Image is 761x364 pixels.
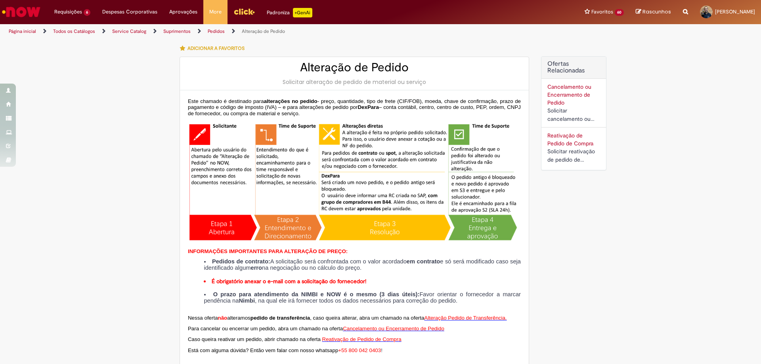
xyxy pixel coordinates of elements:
span: não [218,315,228,321]
a: Cancelamento ou Encerramento de Pedido [343,325,444,332]
img: ServiceNow [1,4,42,20]
strong: erro [251,265,262,271]
strong: Pedidos de contrato: [212,258,270,265]
span: Cancelamento ou Encerramento de Pedido [343,326,444,332]
a: Reativação de Pedido de Compra [547,132,593,147]
span: More [209,8,222,16]
span: Este chamado é destinado para [188,98,264,104]
h2: Ofertas Relacionadas [547,61,600,74]
img: click_logo_yellow_360x200.png [233,6,255,17]
p: +GenAi [293,8,312,17]
a: Página inicial [9,28,36,34]
div: Solicitar reativação de pedido de compra cancelado ou bloqueado. [547,147,600,164]
span: Alteração Pedido de Transferência [424,315,505,321]
span: Requisições [54,8,82,16]
a: Alteração Pedido de Transferência [424,314,505,321]
a: Alteração de Pedido [242,28,285,34]
span: - preço, quantidade, tipo de frete (CIF/FOB), moeda, chave de confirmação, prazo de pagamento e c... [188,98,521,111]
strong: O prazo para atendimento da NIMBI e NOW é o mesmo (3 dias úteis): [213,291,420,297]
span: Nessa oferta [188,315,218,321]
a: Reativação de Pedido de Compra [322,335,402,342]
strong: É obrigatório anexar o e-mail com a solicitação do fornecedor! [212,278,366,285]
div: Solicitar cancelamento ou encerramento de Pedido. [547,107,600,123]
a: Rascunhos [636,8,671,16]
div: Ofertas Relacionadas [541,56,606,170]
button: Adicionar a Favoritos [180,40,249,57]
strong: Nimbi [239,297,255,304]
span: Está com alguma dúvida? Então vem falar com nosso whatsapp [188,347,338,353]
span: . [505,315,507,321]
li: Favor orientar o fornecedor a marcar pendência na , na qual ele irá fornecer todos os dados neces... [204,292,521,304]
span: Rascunhos [642,8,671,15]
h2: Alteração de Pedido [188,61,521,74]
span: INFORMAÇÕES IMPORTANTES PARA ALTERAÇÃO DE PREÇO: [188,248,348,254]
span: alterações no pedido [264,98,317,104]
span: [PERSON_NAME] [715,8,755,15]
span: DexPara [358,104,379,110]
div: Padroniza [267,8,312,17]
a: Cancelamento ou Encerramento de Pedido [547,83,591,106]
span: Caso queira reativar um pedido, abrir chamado na oferta [188,336,321,342]
a: Todos os Catálogos [53,28,95,34]
span: – conta contábil, centro, centro de custo, PEP, ordem, CNPJ de fornecedor, ou compra de material ... [188,104,521,116]
span: Para cancelar ou encerrar um pedido, abra um chamado na oferta [188,326,343,332]
a: Suprimentos [163,28,191,34]
span: Despesas Corporativas [102,8,157,16]
strong: pedido de transferência [250,315,310,321]
span: Favoritos [591,8,613,16]
li: A solicitação será confrontada com o valor acordado e só será modificado caso seja identificado a... [204,259,521,271]
ul: Trilhas de página [6,24,501,39]
span: ! [381,347,382,353]
span: +55 800 042 0403 [338,347,381,353]
span: Aprovações [169,8,197,16]
span: Adicionar a Favoritos [187,45,245,51]
div: Solicitar alteração de pedido de material ou serviço [188,78,521,86]
strong: em contrato [407,258,440,265]
span: 60 [615,9,624,16]
span: 6 [84,9,90,16]
a: Service Catalog [112,28,146,34]
span: alteramos , caso queira alterar, abra um chamado na oferta [227,315,424,321]
a: Pedidos [208,28,225,34]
